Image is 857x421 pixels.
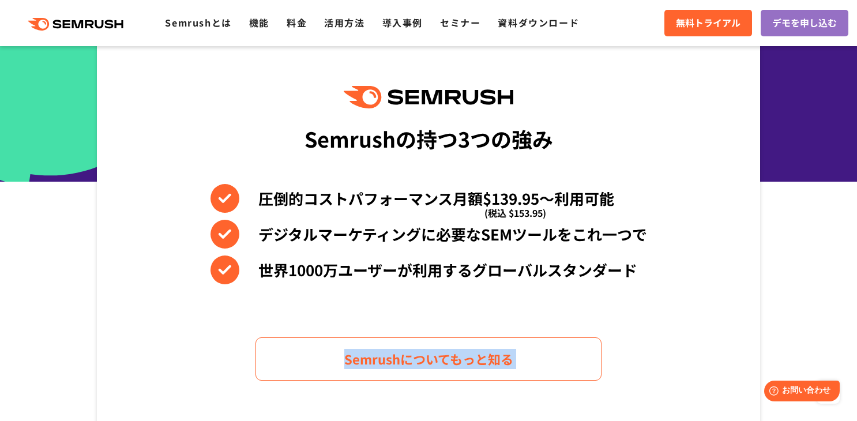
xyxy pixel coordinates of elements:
[498,16,579,29] a: 資料ダウンロード
[211,184,647,213] li: 圧倒的コストパフォーマンス月額$139.95〜利用可能
[305,117,553,160] div: Semrushの持つ3つの強み
[255,337,602,381] a: Semrushについてもっと知る
[211,255,647,284] li: 世界1000万ユーザーが利用するグローバルスタンダード
[324,16,364,29] a: 活用方法
[440,16,480,29] a: セミナー
[249,16,269,29] a: 機能
[344,349,513,369] span: Semrushについてもっと知る
[761,10,848,36] a: デモを申し込む
[676,16,741,31] span: 無料トライアル
[382,16,423,29] a: 導入事例
[484,198,546,227] span: (税込 $153.95)
[754,376,844,408] iframe: Help widget launcher
[344,86,513,108] img: Semrush
[664,10,752,36] a: 無料トライアル
[211,220,647,249] li: デジタルマーケティングに必要なSEMツールをこれ一つで
[772,16,837,31] span: デモを申し込む
[165,16,231,29] a: Semrushとは
[287,16,307,29] a: 料金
